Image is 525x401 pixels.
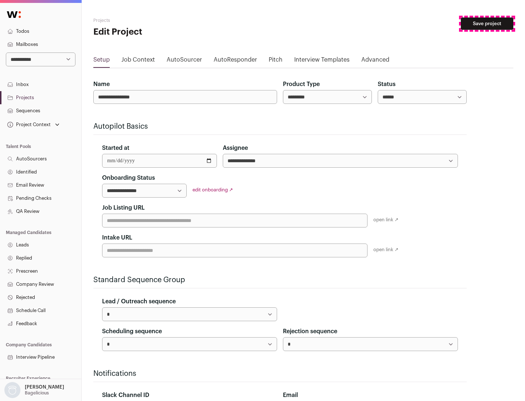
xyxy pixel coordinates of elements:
[3,7,25,22] img: Wellfound
[294,55,350,67] a: Interview Templates
[283,391,458,400] div: Email
[102,203,145,212] label: Job Listing URL
[3,382,66,398] button: Open dropdown
[214,55,257,67] a: AutoResponder
[192,187,233,192] a: edit onboarding ↗
[93,17,233,23] h2: Projects
[223,144,248,152] label: Assignee
[283,80,320,89] label: Product Type
[93,369,467,379] h2: Notifications
[378,80,396,89] label: Status
[121,55,155,67] a: Job Context
[6,122,51,128] div: Project Context
[283,327,337,336] label: Rejection sequence
[361,55,389,67] a: Advanced
[6,120,61,130] button: Open dropdown
[25,384,64,390] p: [PERSON_NAME]
[461,17,513,30] button: Save project
[93,26,233,38] h1: Edit Project
[93,121,467,132] h2: Autopilot Basics
[102,327,162,336] label: Scheduling sequence
[167,55,202,67] a: AutoSourcer
[102,233,132,242] label: Intake URL
[93,275,467,285] h2: Standard Sequence Group
[102,174,155,182] label: Onboarding Status
[269,55,283,67] a: Pitch
[4,382,20,398] img: nopic.png
[93,55,110,67] a: Setup
[25,390,49,396] p: Bagelicious
[102,144,129,152] label: Started at
[102,391,149,400] label: Slack Channel ID
[102,297,176,306] label: Lead / Outreach sequence
[93,80,110,89] label: Name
